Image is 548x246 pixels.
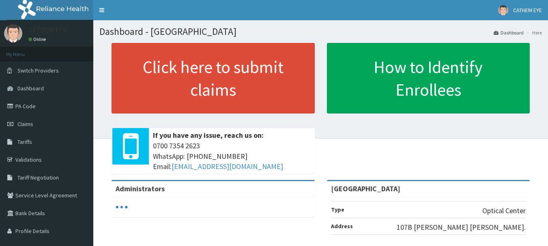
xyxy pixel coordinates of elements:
a: How to Identify Enrollees [327,43,530,113]
h1: Dashboard - [GEOGRAPHIC_DATA] [99,26,542,37]
strong: [GEOGRAPHIC_DATA] [331,184,400,193]
b: Administrators [116,184,165,193]
span: CATHEM EYE [513,6,542,14]
p: 107B [PERSON_NAME] [PERSON_NAME]. [397,222,526,233]
b: If you have any issue, reach us on: [153,130,264,140]
span: Dashboard [17,85,44,92]
span: 0700 7354 2623 WhatsApp: [PHONE_NUMBER] Email: [153,141,311,172]
p: Optical Center [482,205,526,216]
img: User Image [4,24,22,43]
span: Tariff Negotiation [17,174,59,181]
li: Here [524,29,542,36]
a: [EMAIL_ADDRESS][DOMAIN_NAME] [172,162,283,171]
img: User Image [498,5,508,15]
p: CATHEM EYE [28,26,67,34]
span: Tariffs [17,138,32,145]
span: Switch Providers [17,67,59,74]
a: Dashboard [494,29,524,36]
a: Online [28,36,48,42]
a: Click here to submit claims [112,43,315,113]
b: Address [331,222,353,230]
span: Claims [17,120,33,128]
svg: audio-loading [116,201,128,213]
b: Type [331,206,344,213]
